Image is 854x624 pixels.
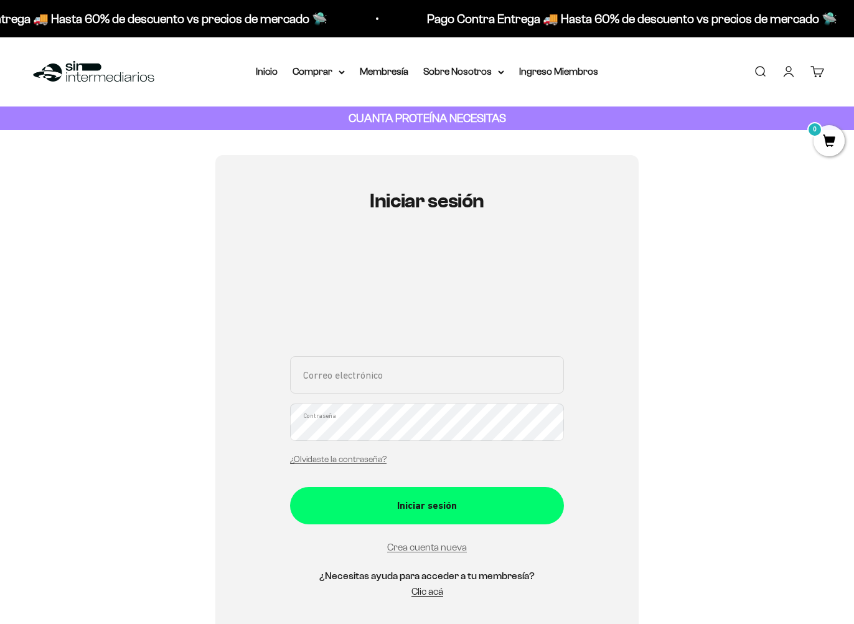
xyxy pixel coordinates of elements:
[360,66,408,77] a: Membresía
[519,66,598,77] a: Ingreso Miembros
[290,568,564,584] h5: ¿Necesitas ayuda para acceder a tu membresía?
[426,9,836,29] p: Pago Contra Entrega 🚚 Hasta 60% de descuento vs precios de mercado 🛸
[290,248,564,341] iframe: Social Login Buttons
[290,190,564,212] h1: Iniciar sesión
[293,64,345,80] summary: Comprar
[807,122,822,137] mark: 0
[290,487,564,524] button: Iniciar sesión
[423,64,504,80] summary: Sobre Nosotros
[814,135,845,149] a: 0
[256,66,278,77] a: Inicio
[387,542,467,552] a: Crea cuenta nueva
[290,455,387,464] a: ¿Olvidaste la contraseña?
[315,498,539,514] div: Iniciar sesión
[349,111,506,125] strong: CUANTA PROTEÍNA NECESITAS
[411,586,443,597] a: Clic acá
